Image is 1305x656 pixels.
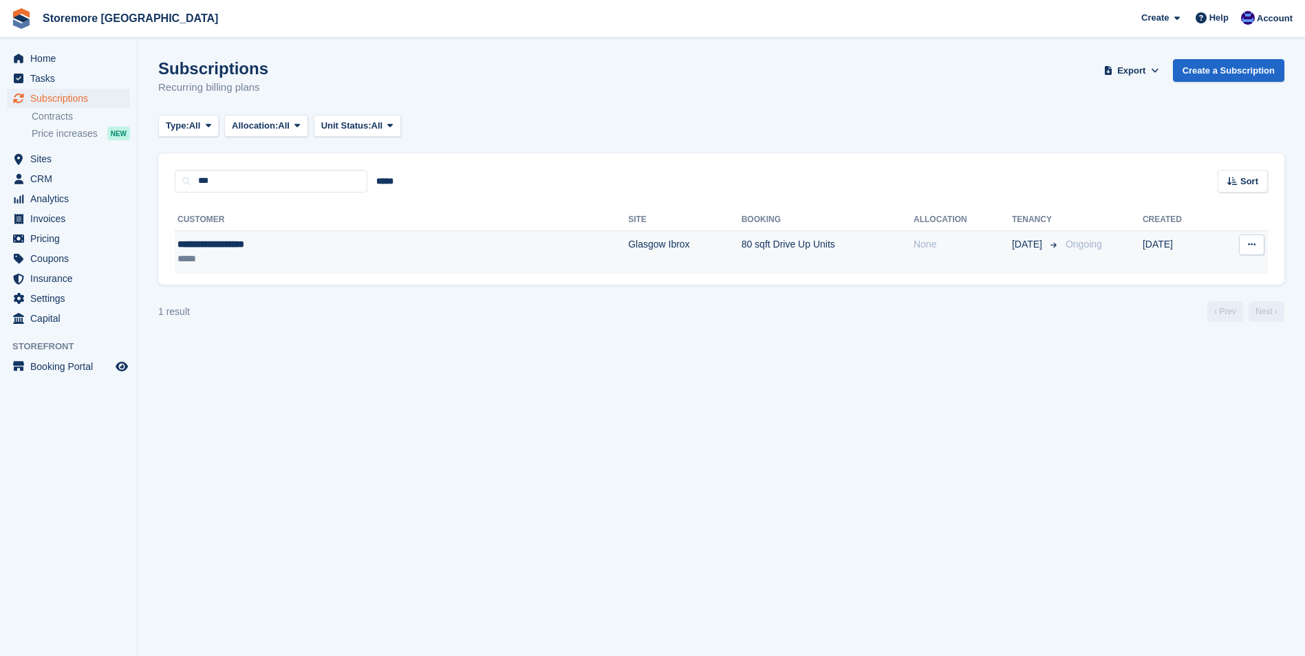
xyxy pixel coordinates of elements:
button: Export [1101,59,1162,82]
div: 1 result [158,305,190,319]
span: Create [1141,11,1169,25]
a: menu [7,269,130,288]
button: Unit Status: All [314,115,401,138]
a: Storemore [GEOGRAPHIC_DATA] [37,7,224,30]
span: Insurance [30,269,113,288]
a: menu [7,229,130,248]
h1: Subscriptions [158,59,268,78]
th: Created [1143,209,1215,231]
img: stora-icon-8386f47178a22dfd0bd8f6a31ec36ba5ce8667c1dd55bd0f319d3a0aa187defe.svg [11,8,32,29]
span: Booking Portal [30,357,113,376]
div: None [914,237,1012,252]
a: menu [7,49,130,68]
span: Settings [30,289,113,308]
span: All [371,119,383,133]
span: Analytics [30,189,113,208]
span: Sites [30,149,113,168]
a: Next [1249,301,1284,322]
th: Customer [175,209,628,231]
a: Previous [1207,301,1243,322]
span: All [189,119,201,133]
button: Allocation: All [224,115,308,138]
a: menu [7,357,130,376]
span: Sort [1240,175,1258,188]
span: Export [1117,64,1145,78]
a: menu [7,189,130,208]
td: [DATE] [1143,230,1215,274]
button: Type: All [158,115,219,138]
span: Invoices [30,209,113,228]
span: Storefront [12,340,137,353]
p: Recurring billing plans [158,80,268,96]
span: Ongoing [1066,239,1102,250]
a: menu [7,209,130,228]
a: menu [7,169,130,188]
th: Booking [742,209,914,231]
span: Help [1209,11,1229,25]
span: Pricing [30,229,113,248]
a: Create a Subscription [1173,59,1284,82]
a: menu [7,289,130,308]
span: CRM [30,169,113,188]
a: menu [7,89,130,108]
a: menu [7,149,130,168]
nav: Page [1205,301,1287,322]
div: NEW [107,127,130,140]
span: Allocation: [232,119,278,133]
span: Home [30,49,113,68]
a: Contracts [32,110,130,123]
th: Allocation [914,209,1012,231]
span: Price increases [32,127,98,140]
span: Unit Status: [321,119,371,133]
span: [DATE] [1012,237,1045,252]
span: Type: [166,119,189,133]
span: All [278,119,290,133]
span: Capital [30,309,113,328]
a: menu [7,249,130,268]
a: menu [7,309,130,328]
td: 80 sqft Drive Up Units [742,230,914,274]
a: menu [7,69,130,88]
span: Tasks [30,69,113,88]
th: Site [628,209,742,231]
span: Subscriptions [30,89,113,108]
a: Price increases NEW [32,126,130,141]
th: Tenancy [1012,209,1060,231]
a: Preview store [114,358,130,375]
img: Angela [1241,11,1255,25]
span: Coupons [30,249,113,268]
span: Account [1257,12,1293,25]
td: Glasgow Ibrox [628,230,742,274]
